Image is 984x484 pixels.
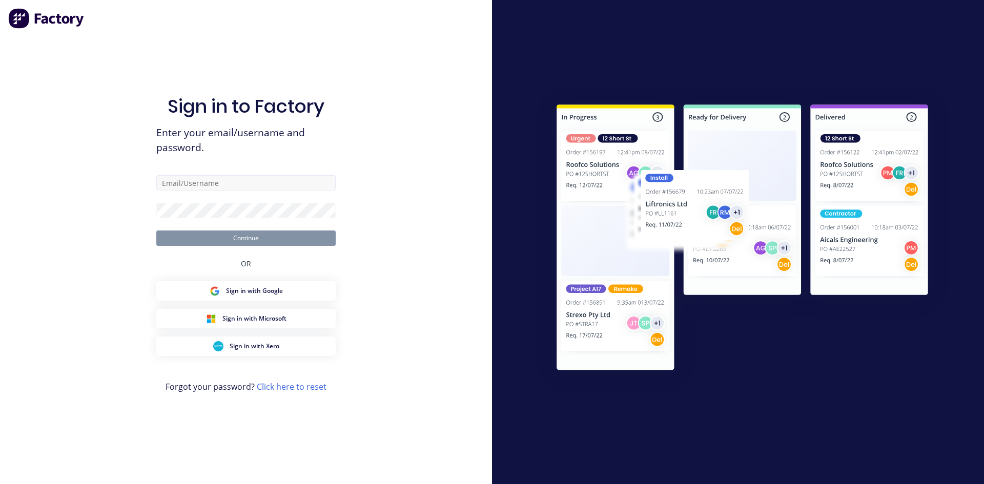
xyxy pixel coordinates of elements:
input: Email/Username [156,175,336,191]
span: Sign in with Microsoft [222,314,286,323]
span: Sign in with Google [226,286,283,296]
a: Click here to reset [257,381,326,392]
button: Xero Sign inSign in with Xero [156,336,336,356]
img: Sign in [534,84,951,394]
button: Continue [156,230,336,246]
div: OR [241,246,251,281]
img: Factory [8,8,85,29]
img: Google Sign in [210,286,220,296]
button: Microsoft Sign inSign in with Microsoft [156,309,336,328]
h1: Sign in to Factory [168,95,324,117]
img: Xero Sign in [213,341,223,351]
span: Enter your email/username and password. [156,125,336,155]
span: Forgot your password? [166,381,326,393]
button: Google Sign inSign in with Google [156,281,336,301]
span: Sign in with Xero [230,342,279,351]
img: Microsoft Sign in [206,313,216,324]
